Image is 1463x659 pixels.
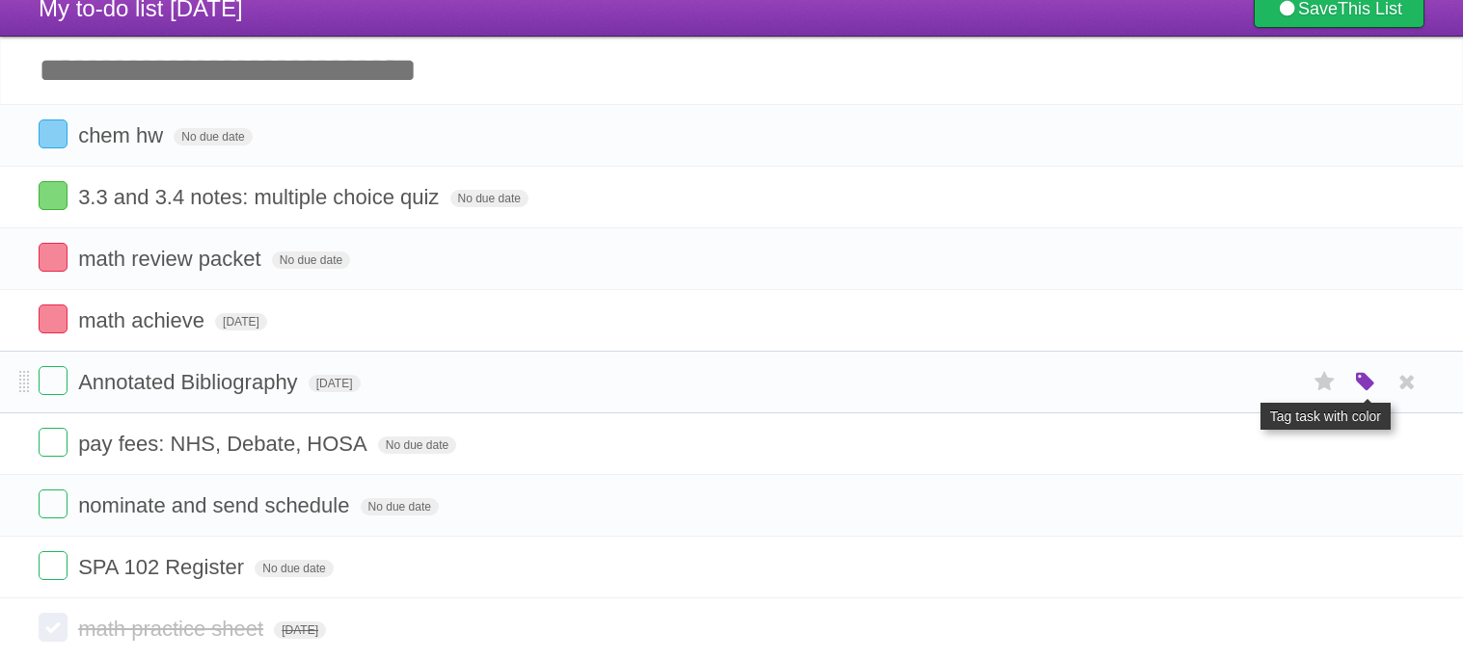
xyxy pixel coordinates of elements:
[361,498,439,515] span: No due date
[255,560,333,577] span: No due date
[78,555,249,579] span: SPA 102 Register
[39,243,68,272] label: Done
[78,493,354,517] span: nominate and send schedule
[39,119,68,148] label: Done
[174,128,252,145] span: No due date
[378,436,456,454] span: No due date
[274,621,326,639] span: [DATE]
[78,308,209,332] span: math achieve
[1307,366,1343,398] label: Star task
[78,617,268,641] span: math practice sheet
[39,613,68,642] label: Done
[78,185,444,209] span: 3.3 and 3.4 notes: multiple choice quiz
[450,190,528,207] span: No due date
[78,370,303,394] span: Annotated Bibliography
[39,181,68,210] label: Done
[215,313,267,330] span: [DATE]
[78,247,266,271] span: math review packet
[309,375,361,392] span: [DATE]
[39,489,68,518] label: Done
[272,251,350,269] span: No due date
[39,304,68,333] label: Done
[39,551,68,580] label: Done
[78,432,372,456] span: pay fees: NHS, Debate, HOSA
[39,366,68,395] label: Done
[39,428,68,457] label: Done
[78,123,168,147] span: chem hw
